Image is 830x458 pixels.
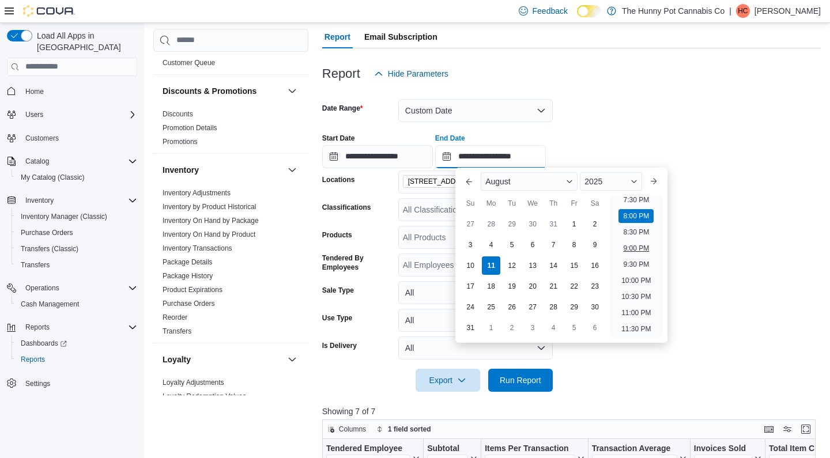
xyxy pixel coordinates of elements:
[403,175,491,188] span: 2173 Yonge St
[21,339,67,348] span: Dashboards
[21,212,107,221] span: Inventory Manager (Classic)
[481,172,578,191] div: Button. Open the month selector. August is currently selected.
[16,226,137,240] span: Purchase Orders
[523,298,542,316] div: day-27
[398,309,553,332] button: All
[482,256,500,275] div: day-11
[523,236,542,254] div: day-6
[163,110,193,118] a: Discounts
[2,130,142,146] button: Customers
[461,319,480,337] div: day-31
[461,277,480,296] div: day-17
[544,277,563,296] div: day-21
[16,226,78,240] a: Purchase Orders
[21,131,63,145] a: Customers
[12,335,142,351] a: Dashboards
[163,164,199,176] h3: Inventory
[780,422,794,436] button: Display options
[163,300,215,308] a: Purchase Orders
[503,256,521,275] div: day-12
[322,286,354,295] label: Sale Type
[460,214,605,338] div: August, 2025
[163,85,256,97] h3: Discounts & Promotions
[21,194,58,207] button: Inventory
[25,157,49,166] span: Catalog
[21,244,78,253] span: Transfers (Classic)
[322,406,821,417] p: Showing 7 of 7
[21,154,54,168] button: Catalog
[398,336,553,359] button: All
[163,217,259,225] a: Inventory On Hand by Package
[503,298,521,316] div: day-26
[416,369,480,392] button: Export
[21,281,64,295] button: Operations
[618,241,654,255] li: 9:00 PM
[16,336,71,350] a: Dashboards
[16,242,83,256] a: Transfers (Classic)
[25,283,59,293] span: Operations
[12,351,142,368] button: Reports
[544,256,563,275] div: day-14
[16,171,137,184] span: My Catalog (Classic)
[754,4,821,18] p: [PERSON_NAME]
[322,134,355,143] label: Start Date
[163,327,191,335] a: Transfers
[617,306,655,320] li: 11:00 PM
[500,374,541,386] span: Run Report
[322,104,363,113] label: Date Range
[482,298,500,316] div: day-25
[482,194,500,213] div: Mo
[21,108,137,122] span: Users
[163,258,213,266] a: Package Details
[610,195,662,338] ul: Time
[21,194,137,207] span: Inventory
[482,319,500,337] div: day-1
[25,379,50,388] span: Settings
[586,256,604,275] div: day-16
[565,215,583,233] div: day-1
[25,110,43,119] span: Users
[25,323,50,332] span: Reports
[322,203,371,212] label: Classifications
[12,241,142,257] button: Transfers (Classic)
[544,319,563,337] div: day-4
[21,154,137,168] span: Catalog
[323,422,371,436] button: Columns
[12,296,142,312] button: Cash Management
[503,319,521,337] div: day-2
[322,230,352,240] label: Products
[618,209,654,223] li: 8:00 PM
[12,209,142,225] button: Inventory Manager (Classic)
[322,67,360,81] h3: Report
[617,322,655,336] li: 11:30 PM
[460,172,478,191] button: Previous Month
[285,163,299,177] button: Inventory
[322,175,355,184] label: Locations
[586,277,604,296] div: day-23
[544,215,563,233] div: day-31
[736,4,750,18] div: Hugh Cole
[163,203,256,211] a: Inventory by Product Historical
[591,443,677,454] div: Transaction Average
[2,374,142,391] button: Settings
[21,108,48,122] button: Users
[461,215,480,233] div: day-27
[586,194,604,213] div: Sa
[485,443,575,454] div: Items Per Transaction
[544,236,563,254] div: day-7
[644,172,663,191] button: Next month
[163,59,215,67] a: Customer Queue
[16,258,54,272] a: Transfers
[153,107,308,153] div: Discounts & Promotions
[565,194,583,213] div: Fr
[21,84,137,99] span: Home
[799,422,813,436] button: Enter fullscreen
[482,277,500,296] div: day-18
[586,319,604,337] div: day-6
[163,392,246,400] a: Loyalty Redemption Values
[322,341,357,350] label: Is Delivery
[339,425,366,434] span: Columns
[586,215,604,233] div: day-2
[738,4,748,18] span: HC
